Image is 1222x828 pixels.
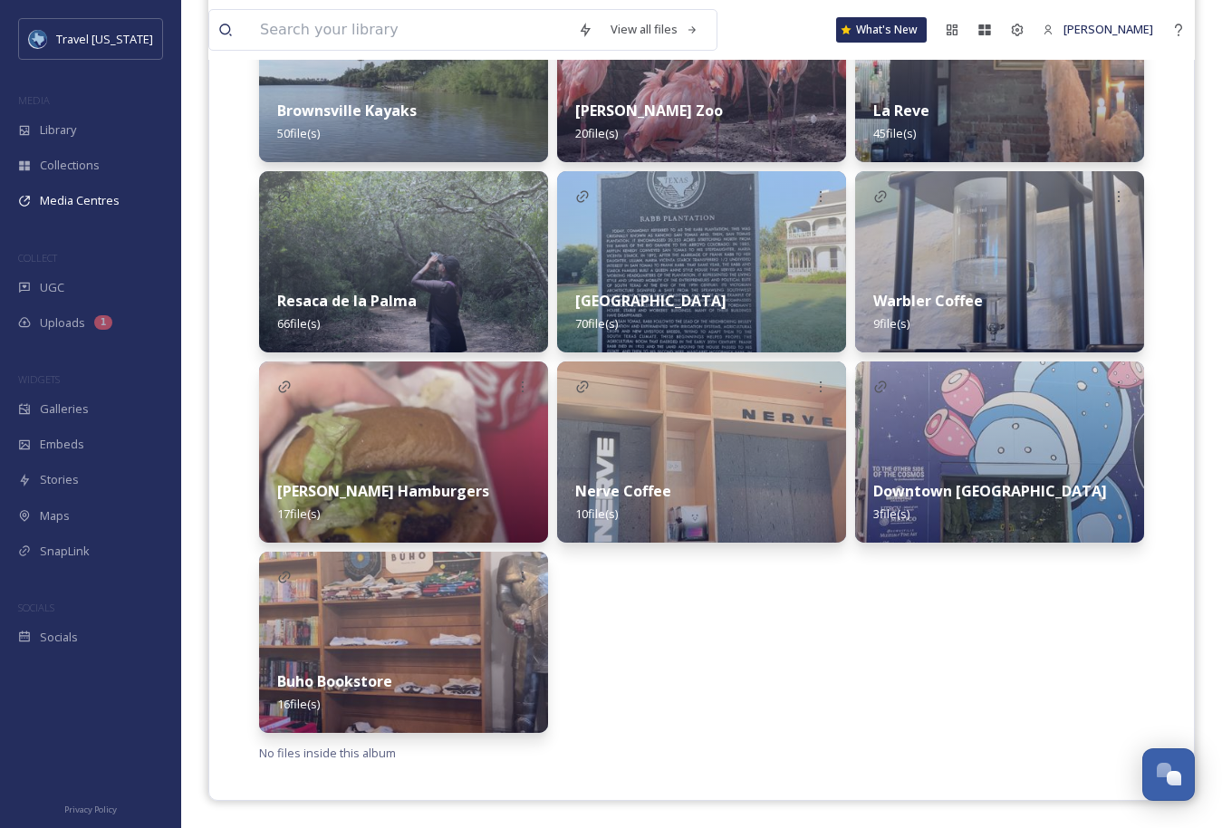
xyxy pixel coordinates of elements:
[277,505,320,522] span: 17 file(s)
[40,471,79,488] span: Stories
[40,279,64,296] span: UGC
[873,125,916,141] span: 45 file(s)
[56,31,153,47] span: Travel [US_STATE]
[40,192,120,209] span: Media Centres
[277,671,392,691] strong: Buho Bookstore
[575,101,723,120] strong: [PERSON_NAME] Zoo
[277,291,417,311] strong: Resaca de la Palma
[277,481,489,501] strong: [PERSON_NAME] Hamburgers
[575,505,618,522] span: 10 file(s)
[40,314,85,332] span: Uploads
[259,552,548,733] img: 6ca0bb13-3080-4cec-8c52-b87f70a14574.jpg
[855,361,1144,543] img: 367facf8-67ec-4c98-be84-d9663dd3ea97.jpg
[18,372,60,386] span: WIDGETS
[277,696,320,712] span: 16 file(s)
[575,291,726,311] strong: [GEOGRAPHIC_DATA]
[1034,12,1162,47] a: [PERSON_NAME]
[40,400,89,418] span: Galleries
[873,315,909,332] span: 9 file(s)
[873,481,1107,501] strong: Downtown [GEOGRAPHIC_DATA]
[18,93,50,107] span: MEDIA
[575,315,618,332] span: 70 file(s)
[1142,748,1195,801] button: Open Chat
[29,30,47,48] img: images%20%281%29.jpeg
[601,12,707,47] a: View all files
[40,436,84,453] span: Embeds
[64,797,117,819] a: Privacy Policy
[18,601,54,614] span: SOCIALS
[259,745,396,761] span: No files inside this album
[277,125,320,141] span: 50 file(s)
[94,315,112,330] div: 1
[277,315,320,332] span: 66 file(s)
[277,101,417,120] strong: Brownsville Kayaks
[18,251,57,265] span: COLLECT
[855,171,1144,352] img: 690c448b-8317-4b02-ba39-e609f208dce8.jpg
[557,361,846,543] img: f9e708e8-cb3e-4842-ae8b-338573beaf90.jpg
[259,361,548,543] img: ef4db78e-934b-4b2b-8db1-a56606a4dade.jpg
[40,543,90,560] span: SnapLink
[40,157,100,174] span: Collections
[259,171,548,352] img: 24d9a979-cec2-4ad9-8c9b-5e038e0a6f5a.jpg
[575,125,618,141] span: 20 file(s)
[1063,21,1153,37] span: [PERSON_NAME]
[575,481,671,501] strong: Nerve Coffee
[64,804,117,815] span: Privacy Policy
[836,17,927,43] a: What's New
[251,10,569,50] input: Search your library
[40,507,70,525] span: Maps
[873,505,909,522] span: 3 file(s)
[557,171,846,352] img: 2ac87456-6b0a-4f28-b8de-cf95a2b63e26.jpg
[873,291,983,311] strong: Warbler Coffee
[873,101,929,120] strong: La Reve
[40,629,78,646] span: Socials
[40,121,76,139] span: Library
